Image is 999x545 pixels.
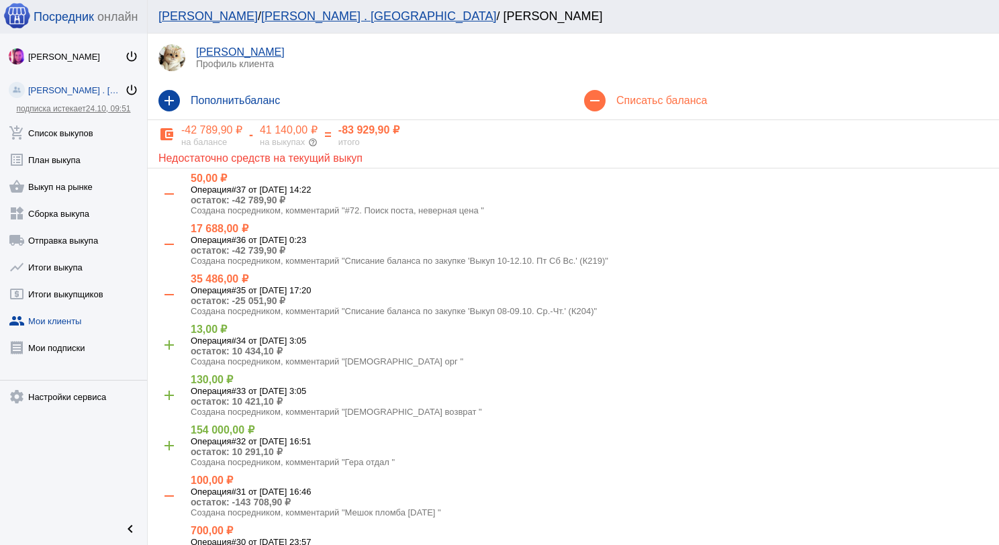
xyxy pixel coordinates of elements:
b: -83 929,90 ₽ [338,124,399,136]
h5: #36 от [DATE] 0:23 [191,235,988,245]
mat-icon: power_settings_new [125,50,138,63]
a: [PERSON_NAME] . [GEOGRAPHIC_DATA] [261,9,496,23]
p: Создана посредником, комментарий "Гера отдал " [191,457,988,467]
h5: #34 от [DATE] 3:05 [191,336,988,346]
span: Посредник [34,10,94,24]
h5: #37 от [DATE] 14:22 [191,185,988,195]
span: Операция [191,436,232,446]
mat-icon: add [158,334,180,356]
p: остаток: 10 291,10 ₽ [191,446,988,457]
mat-icon: remove [584,90,606,111]
p: Создана посредником, комментарий "[DEMOGRAPHIC_DATA] орг " [191,356,988,366]
mat-icon: chevron_left [122,521,138,537]
div: итого [338,137,399,147]
p: остаток: -42 739,90 ₽ [191,245,988,256]
p: остаток: -25 051,90 ₽ [191,295,988,306]
a: подписка истекает24.10, 09:51 [16,104,130,113]
mat-icon: account_balance_wallet [158,126,175,142]
mat-icon: add [158,435,180,456]
h5: #35 от [DATE] 17:20 [191,285,988,295]
mat-icon: receipt [9,340,25,356]
mat-icon: settings [9,389,25,405]
img: community_200.png [9,82,25,98]
p: остаток: 10 421,10 ₽ [191,396,988,407]
span: 24.10, 09:51 [86,104,131,113]
h4: 17 688,00 ₽ [191,222,988,235]
h4: 100,00 ₽ [191,474,988,487]
div: -42 789,90 ₽ [181,123,242,137]
h4: 50,00 ₽ [191,172,988,185]
div: [PERSON_NAME] . [GEOGRAPHIC_DATA] [28,85,125,95]
mat-icon: remove [158,284,180,305]
p: Создана посредником, комментарий "#72. Поиск поста, неверная цена " [191,205,988,215]
mat-icon: power_settings_new [125,83,138,97]
span: Операция [191,336,232,346]
mat-icon: list_alt [9,152,25,168]
mat-icon: widgets [9,205,25,221]
h4: 700,00 ₽ [191,524,988,537]
div: Недостаточно средств на текущий выкуп [158,147,988,164]
p: остаток: -143 708,90 ₽ [191,497,988,507]
mat-icon: local_shipping [9,232,25,248]
p: Профиль клиента [196,58,988,69]
mat-icon: add [158,90,180,111]
div: = [318,128,338,142]
span: Операция [191,285,232,295]
mat-icon: remove [158,485,180,507]
div: [PERSON_NAME] [28,52,125,62]
h5: #33 от [DATE] 3:05 [191,386,988,396]
div: на выкупах [260,137,318,147]
mat-icon: remove [158,234,180,255]
span: баланс [244,95,280,106]
h5: #32 от [DATE] 16:51 [191,436,988,446]
span: с баланса [657,95,707,106]
mat-icon: add_shopping_cart [9,125,25,141]
h4: 13,00 ₽ [191,323,988,336]
img: apple-icon-60x60.png [3,2,30,29]
span: онлайн [97,10,138,24]
mat-icon: add [158,385,180,406]
mat-icon: group [9,313,25,329]
img: 73xLq58P2BOqs-qIllg3xXCtabieAB0OMVER0XTxHpc0AjG-Rb2SSuXsq4It7hEfqgBcQNho.jpg [9,48,25,64]
mat-icon: local_atm [9,286,25,302]
img: _20Z4Mz7bL_mjHcls1WGeyI0_fAfe5WRXnvaF8V8TjPSS2yzimTma9ATbedKm4CQPqyAXi7-PjwazuoQH1zep-yL.jpg [158,44,185,71]
p: Создана посредником, комментарий "Списание баланса по закупке 'Выкуп 10-12.10. Пт Сб Вс.' (К219)" [191,256,988,266]
p: остаток: -42 789,90 ₽ [191,195,988,205]
p: Создана посредником, комментарий "Мешок пломба [DATE] " [191,507,988,517]
p: Создана посредником, комментарий "Списание баланса по закупке 'Выкуп 08-09.10. Ср.-Чт.' (К204)" [191,306,988,316]
h4: 130,00 ₽ [191,373,988,386]
h4: 154 000,00 ₽ [191,424,988,436]
div: 41 140,00 ₽ [260,123,318,137]
a: [PERSON_NAME] [196,46,285,58]
h4: 35 486,00 ₽ [191,272,988,285]
p: Создана посредником, комментарий "[DEMOGRAPHIC_DATA] возврат " [191,407,988,417]
span: Операция [191,235,232,245]
div: / / [PERSON_NAME] [158,9,975,23]
mat-icon: shopping_basket [9,179,25,195]
p: остаток: 10 434,10 ₽ [191,346,988,356]
mat-icon: show_chart [9,259,25,275]
h5: #31 от [DATE] 16:46 [191,487,988,497]
div: - [242,128,260,142]
span: Операция [191,386,232,396]
mat-icon: remove [158,183,180,205]
mat-icon: help_outline [308,138,318,147]
h4: Пополнить [191,95,563,107]
a: [PERSON_NAME] [158,9,258,23]
span: Операция [191,487,232,497]
h4: Списать [616,95,988,107]
span: Операция [191,185,232,195]
div: на балансе [181,137,242,147]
